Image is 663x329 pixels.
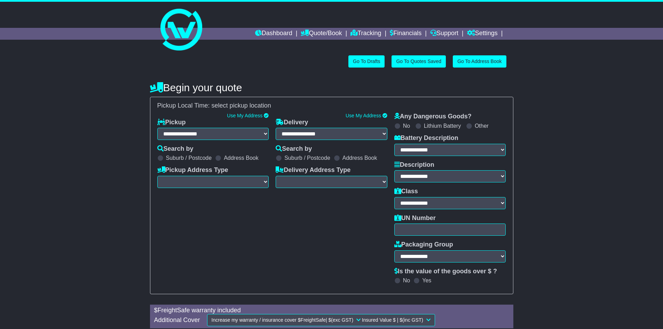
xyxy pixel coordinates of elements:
[276,119,308,126] label: Delivery
[394,161,434,169] label: Description
[394,113,472,120] label: Any Dangerous Goods?
[154,102,510,110] div: Pickup Local Time:
[298,317,355,323] span: $ FreightSafe
[422,277,431,284] label: Yes
[346,113,381,118] a: Use My Address
[342,155,377,161] label: Address Book
[207,314,435,326] button: Increase my warranty / insurance cover $FreightSafe| $(exc GST) Insured Value $ | $(inc GST)
[397,317,423,323] span: | $ (inc GST)
[475,123,489,129] label: Other
[157,145,194,153] label: Search by
[394,214,436,222] label: UN Number
[394,268,497,275] label: Is the value of the goods over $ ?
[403,277,410,284] label: No
[151,316,204,324] div: Additional Cover
[151,307,513,314] div: $ FreightSafe warranty included
[394,188,418,195] label: Class
[212,102,271,109] span: select pickup location
[284,155,330,161] label: Suburb / Postcode
[392,55,446,68] a: Go To Quotes Saved
[276,145,312,153] label: Search by
[467,28,498,40] a: Settings
[430,28,458,40] a: Support
[150,82,513,93] h4: Begin your quote
[394,134,458,142] label: Battery Description
[362,317,431,323] span: Insured Value $
[157,119,186,126] label: Pickup
[255,28,292,40] a: Dashboard
[453,55,506,68] a: Go To Address Book
[394,241,453,249] label: Packaging Group
[157,166,228,174] label: Pickup Address Type
[212,317,297,323] span: Increase my warranty / insurance cover
[224,155,259,161] label: Address Book
[301,28,342,40] a: Quote/Book
[227,113,262,118] a: Use My Address
[166,155,212,161] label: Suburb / Postcode
[403,123,410,129] label: No
[276,166,350,174] label: Delivery Address Type
[350,28,381,40] a: Tracking
[348,55,385,68] a: Go To Drafts
[424,123,461,129] label: Lithium Battery
[390,28,421,40] a: Financials
[326,317,353,323] span: | $ (exc GST)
